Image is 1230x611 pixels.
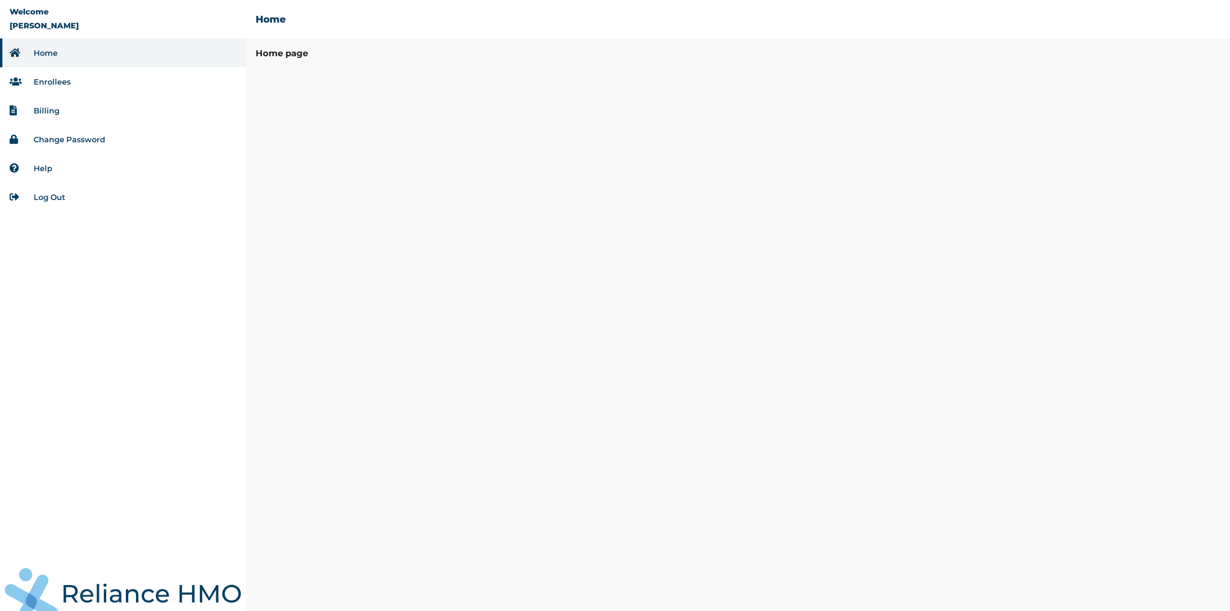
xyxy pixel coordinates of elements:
[10,21,79,30] p: [PERSON_NAME]
[256,13,286,25] h2: Home
[10,7,49,16] p: Welcome
[34,164,52,173] a: Help
[34,135,105,144] a: Change Password
[256,48,1220,59] h3: Home page
[34,106,60,115] a: Billing
[34,193,65,202] a: Log Out
[34,49,58,58] a: Home
[34,77,71,87] a: Enrollees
